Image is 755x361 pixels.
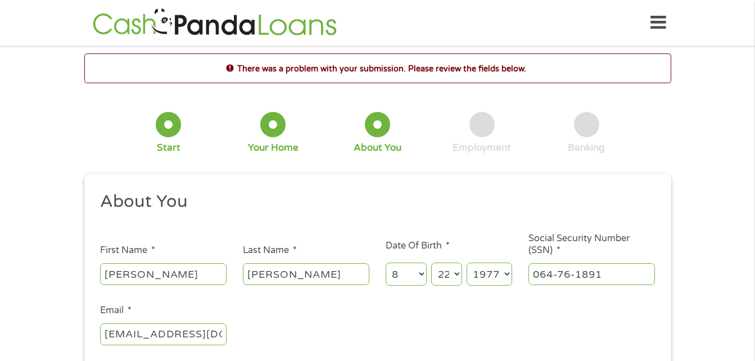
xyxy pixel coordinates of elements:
[248,142,299,154] div: Your Home
[243,245,297,256] label: Last Name
[100,263,227,285] input: John
[354,142,401,154] div: About You
[386,240,450,252] label: Date Of Birth
[89,7,340,39] img: GetLoanNow Logo
[157,142,180,154] div: Start
[100,191,647,213] h2: About You
[85,62,671,75] h2: There was a problem with your submission. Please review the fields below.
[528,233,655,256] label: Social Security Number (SSN)
[100,245,155,256] label: First Name
[100,323,227,345] input: john@gmail.com
[528,263,655,285] input: 078-05-1120
[243,263,369,285] input: Smith
[453,142,511,154] div: Employment
[100,305,132,317] label: Email
[568,142,605,154] div: Banking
